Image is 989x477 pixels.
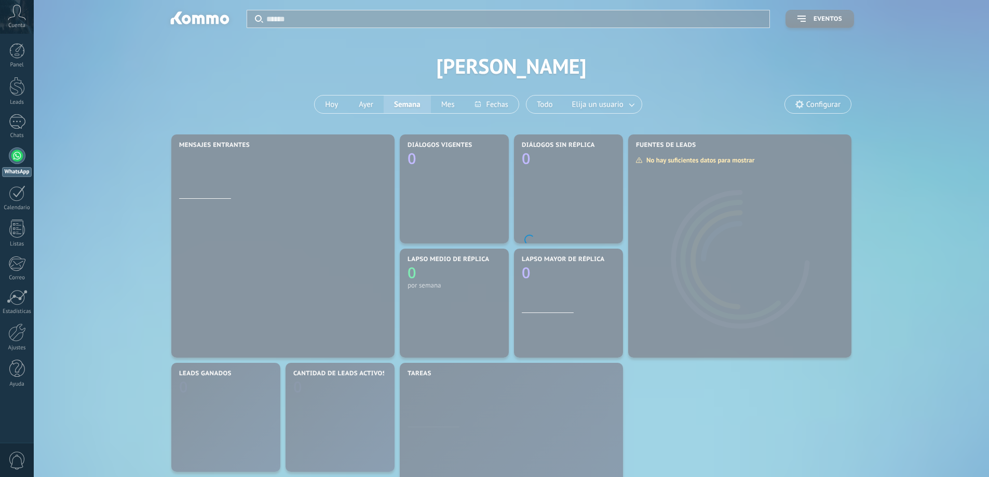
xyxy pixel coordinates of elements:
div: WhatsApp [2,167,32,177]
div: Chats [2,132,32,139]
div: Estadísticas [2,308,32,315]
div: Ajustes [2,345,32,351]
div: Panel [2,62,32,69]
div: Correo [2,275,32,281]
div: Ayuda [2,381,32,388]
div: Listas [2,241,32,248]
span: Cuenta [8,22,25,29]
div: Leads [2,99,32,106]
div: Calendario [2,205,32,211]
